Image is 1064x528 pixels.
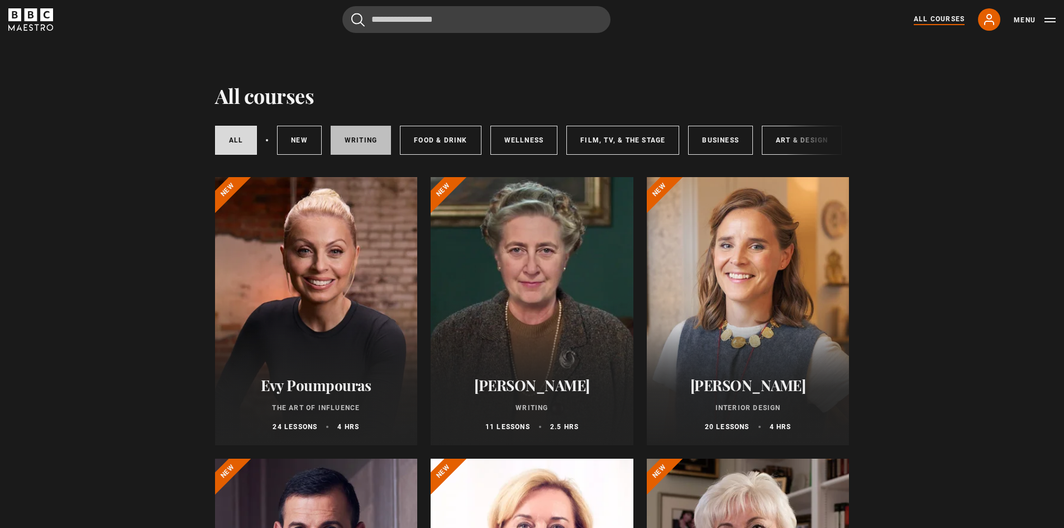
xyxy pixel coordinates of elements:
p: Writing [444,403,620,413]
a: Art & Design [762,126,842,155]
a: Film, TV, & The Stage [566,126,679,155]
a: Evy Poumpouras The Art of Influence 24 lessons 4 hrs New [215,177,418,445]
p: Interior Design [660,403,836,413]
p: The Art of Influence [228,403,404,413]
a: Food & Drink [400,126,481,155]
a: Wellness [490,126,558,155]
a: Business [688,126,753,155]
a: [PERSON_NAME] Interior Design 20 lessons 4 hrs New [647,177,850,445]
h2: Evy Poumpouras [228,377,404,394]
p: 4 hrs [770,422,791,432]
a: New [277,126,322,155]
p: 2.5 hrs [550,422,579,432]
a: [PERSON_NAME] Writing 11 lessons 2.5 hrs New [431,177,633,445]
h2: [PERSON_NAME] [444,377,620,394]
button: Toggle navigation [1014,15,1056,26]
p: 20 lessons [705,422,750,432]
button: Submit the search query [351,13,365,27]
a: All Courses [914,14,965,25]
p: 11 lessons [485,422,530,432]
input: Search [342,6,610,33]
svg: BBC Maestro [8,8,53,31]
h2: [PERSON_NAME] [660,377,836,394]
p: 4 hrs [337,422,359,432]
a: All [215,126,257,155]
a: Writing [331,126,391,155]
h1: All courses [215,84,314,107]
p: 24 lessons [273,422,317,432]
